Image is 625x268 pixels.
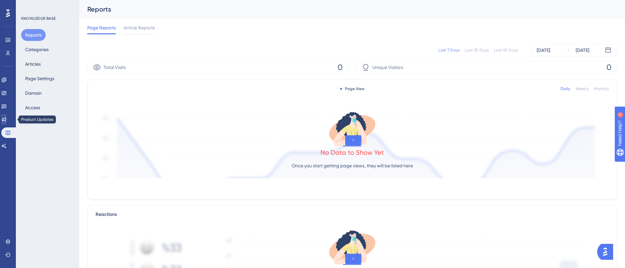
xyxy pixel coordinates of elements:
[124,24,155,32] span: Article Reports
[21,87,46,99] button: Domain
[87,5,601,14] div: Reports
[438,48,460,53] div: Last 7 Days
[21,102,44,114] button: Access
[594,86,609,91] div: Monthly
[292,162,413,170] p: Once you start getting page views, they will be listed here
[575,86,589,91] div: Weekly
[87,24,116,32] span: Page Reports
[320,148,384,157] div: No Data to Show Yet
[576,46,589,54] div: [DATE]
[537,46,550,54] div: [DATE]
[338,62,343,73] span: 0
[494,48,518,53] div: Last 90 Days
[606,62,611,73] span: 0
[561,86,570,91] div: Daily
[21,29,46,41] button: Reports
[96,211,609,218] div: Reactions
[340,86,364,91] div: Page View
[21,58,45,70] button: Articles
[21,44,53,55] button: Categories
[16,2,41,10] span: Need Help?
[372,63,403,71] span: Unique Visitors
[21,73,58,84] button: Page Settings
[465,48,489,53] div: Last 30 Days
[46,3,48,9] div: 4
[104,63,126,71] span: Total Visits
[21,16,56,21] div: KNOWLEDGE BASE
[597,242,617,262] iframe: UserGuiding AI Assistant Launcher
